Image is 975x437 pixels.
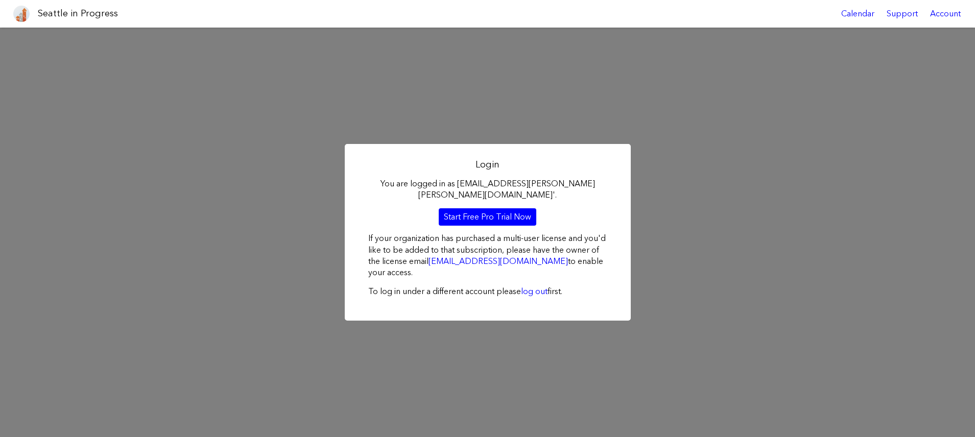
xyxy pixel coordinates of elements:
h2: Login [368,158,607,171]
a: [EMAIL_ADDRESS][DOMAIN_NAME] [429,256,568,266]
p: You are logged in as [EMAIL_ADDRESS][PERSON_NAME][PERSON_NAME][DOMAIN_NAME]'. [368,178,607,201]
p: If your organization has purchased a multi-user license and you'd like to be added to that subscr... [368,233,607,279]
img: favicon-96x96.png [13,6,30,22]
a: log out [521,286,548,296]
p: To log in under a different account please first. [368,286,607,297]
h1: Seattle in Progress [38,7,118,20]
a: Start Free Pro Trial Now [439,208,536,226]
